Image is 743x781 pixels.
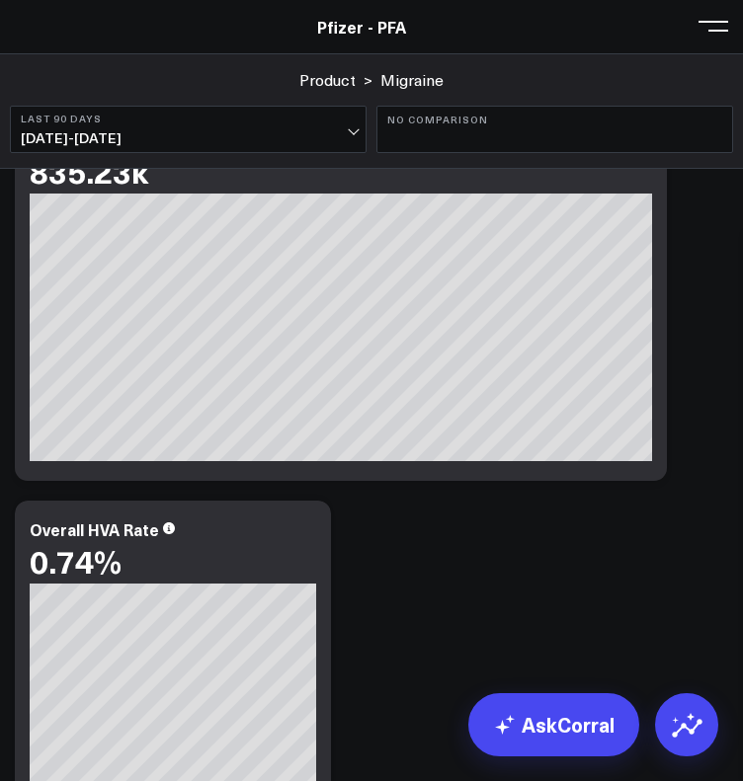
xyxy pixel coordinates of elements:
button: Last 90 Days[DATE]-[DATE] [10,106,367,153]
a: Product [299,69,356,91]
button: No Comparison [376,106,733,153]
b: Last 90 Days [21,113,356,124]
a: Migraine [380,69,444,91]
a: AskCorral [468,693,639,756]
div: > [299,69,372,91]
a: Pfizer - PFA [317,16,406,38]
b: No Comparison [387,114,722,125]
span: [DATE] - [DATE] [21,130,356,146]
div: 0.74% [30,543,122,579]
div: 835.23k [30,153,148,189]
div: Overall HVA Rate [30,518,159,540]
